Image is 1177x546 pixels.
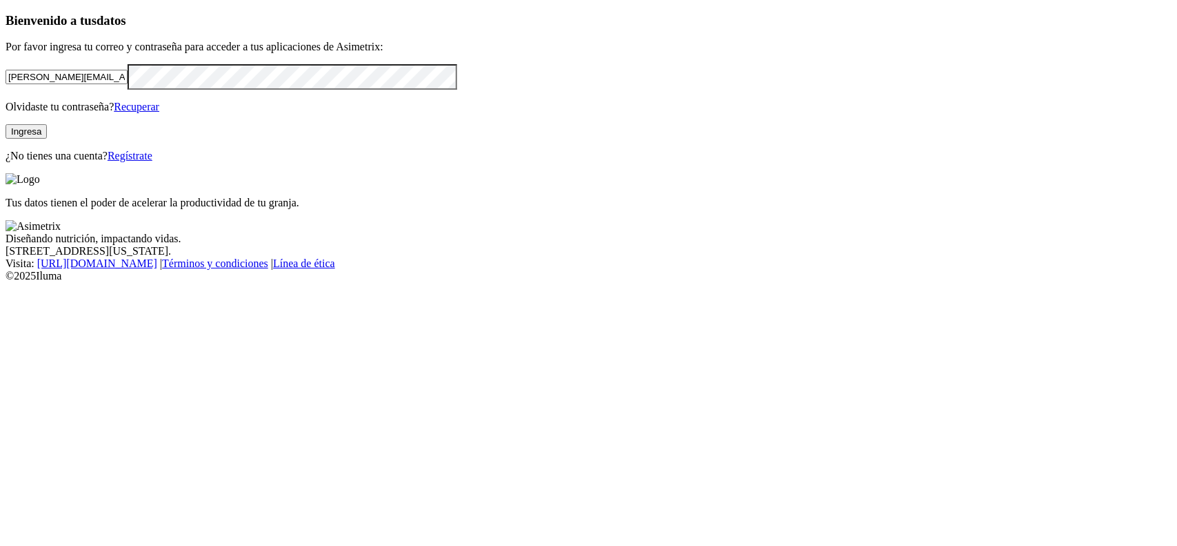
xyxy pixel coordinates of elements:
[162,257,268,269] a: Términos y condiciones
[6,124,47,139] button: Ingresa
[114,101,159,113] a: Recuperar
[6,173,40,186] img: Logo
[6,13,1171,28] h3: Bienvenido a tus
[6,245,1171,257] div: [STREET_ADDRESS][US_STATE].
[273,257,335,269] a: Línea de ética
[6,197,1171,209] p: Tus datos tienen el poder de acelerar la productividad de tu granja.
[6,220,61,233] img: Asimetrix
[6,41,1171,53] p: Por favor ingresa tu correo y contraseña para acceder a tus aplicaciones de Asimetrix:
[6,270,1171,282] div: © 2025 Iluma
[6,70,128,84] input: Tu correo
[108,150,152,162] a: Regístrate
[6,101,1171,113] p: Olvidaste tu contraseña?
[6,150,1171,162] p: ¿No tienes una cuenta?
[37,257,157,269] a: [URL][DOMAIN_NAME]
[6,233,1171,245] div: Diseñando nutrición, impactando vidas.
[6,257,1171,270] div: Visita : | |
[97,13,126,28] span: datos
